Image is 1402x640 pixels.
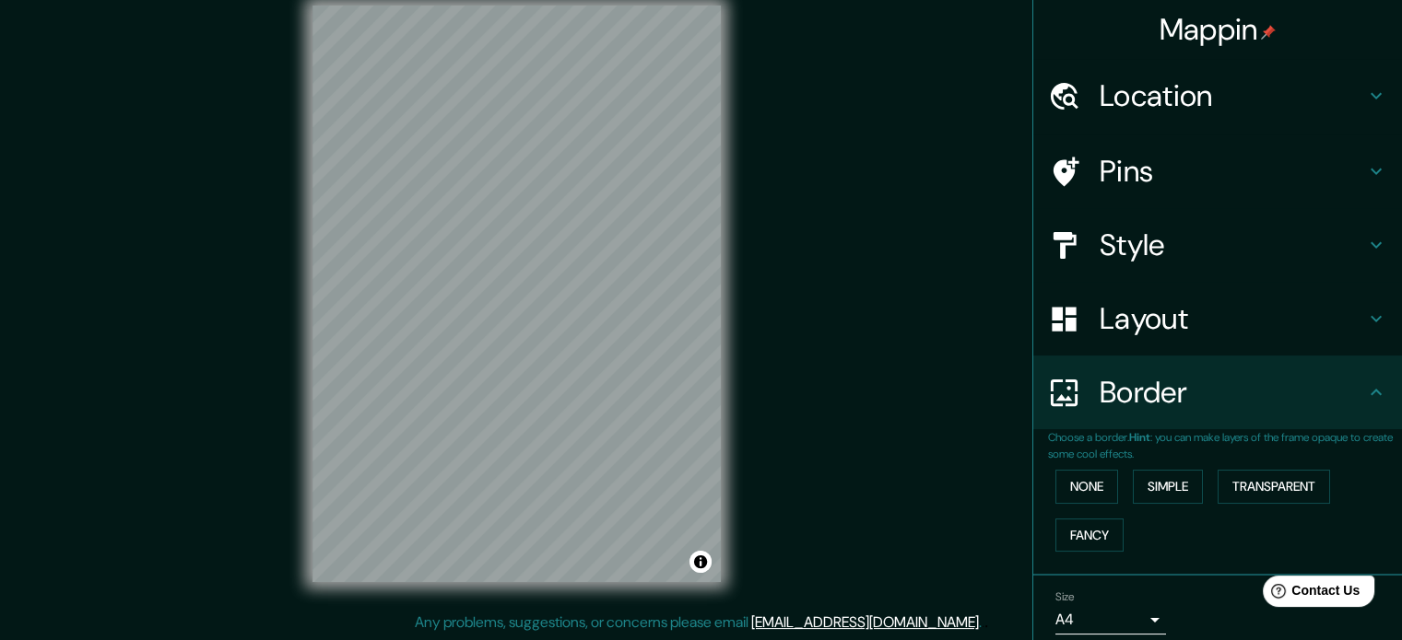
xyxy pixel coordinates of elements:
p: Choose a border. : you can make layers of the frame opaque to create some cool effects. [1048,429,1402,462]
h4: Location [1100,77,1365,114]
label: Size [1055,589,1075,605]
canvas: Map [312,6,721,582]
div: A4 [1055,605,1166,634]
h4: Layout [1100,300,1365,337]
h4: Style [1100,227,1365,263]
h4: Mappin [1160,11,1277,48]
div: Border [1033,355,1402,429]
a: [EMAIL_ADDRESS][DOMAIN_NAME] [751,612,979,632]
button: None [1055,470,1118,504]
div: Pins [1033,134,1402,208]
h4: Border [1100,374,1365,411]
div: . [984,611,988,634]
div: Layout [1033,282,1402,355]
div: . [982,611,984,634]
iframe: Help widget launcher [1238,568,1382,620]
b: Hint [1129,430,1150,445]
button: Fancy [1055,518,1124,553]
h4: Pins [1100,153,1365,190]
div: Style [1033,208,1402,282]
button: Simple [1133,470,1203,504]
button: Transparent [1218,470,1330,504]
img: pin-icon.png [1261,25,1276,40]
button: Toggle attribution [689,551,712,573]
div: Location [1033,59,1402,133]
p: Any problems, suggestions, or concerns please email . [415,611,982,634]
